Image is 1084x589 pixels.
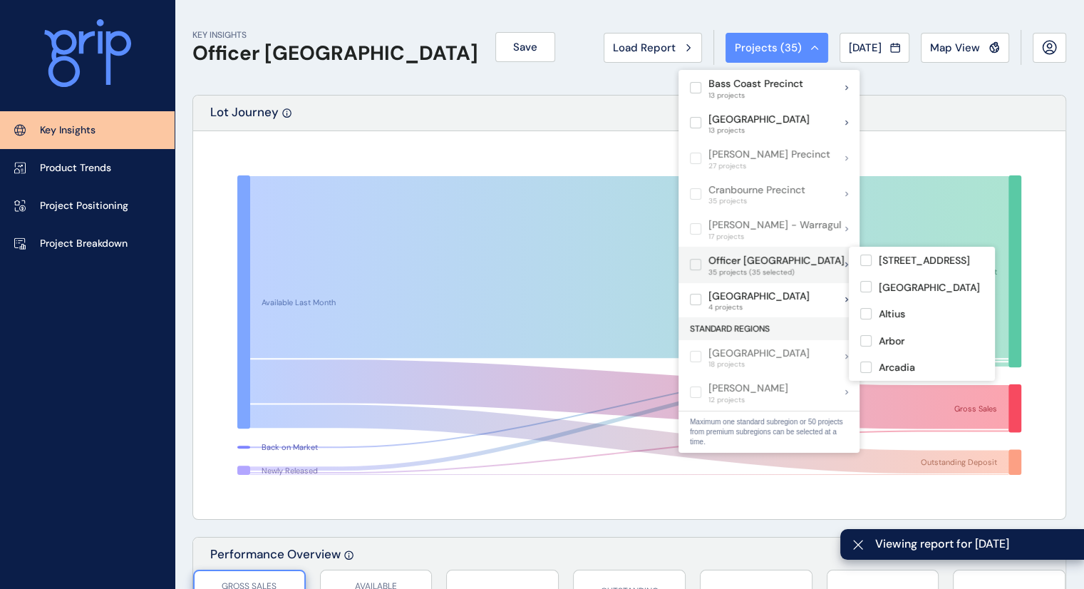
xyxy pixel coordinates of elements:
[192,41,478,66] h1: Officer [GEOGRAPHIC_DATA]
[495,32,555,62] button: Save
[735,41,802,55] span: Projects ( 35 )
[930,41,980,55] span: Map View
[879,361,915,375] p: Arcadia
[708,197,805,205] span: 35 projects
[708,268,845,277] span: 35 projects (35 selected)
[40,237,128,251] p: Project Breakdown
[879,334,904,349] p: Arbor
[708,91,803,100] span: 13 projects
[708,162,830,170] span: 27 projects
[708,381,788,396] p: [PERSON_NAME]
[708,183,805,198] p: Cranbourne Precinct
[708,360,810,369] span: 18 projects
[708,347,810,361] p: [GEOGRAPHIC_DATA]
[708,218,841,232] p: [PERSON_NAME] - Warragul
[604,33,702,63] button: Load Report
[879,254,970,268] p: [STREET_ADDRESS]
[840,33,909,63] button: [DATE]
[875,536,1073,552] span: Viewing report for [DATE]
[192,29,478,41] p: KEY INSIGHTS
[726,33,828,63] button: Projects (35)
[708,232,841,241] span: 17 projects
[708,126,810,135] span: 13 projects
[708,77,803,91] p: Bass Coast Precinct
[708,254,845,268] p: Officer [GEOGRAPHIC_DATA]
[708,290,810,304] p: [GEOGRAPHIC_DATA]
[879,307,905,322] p: Altius
[690,417,848,447] p: Maximum one standard subregion or 50 projects from premium subregions can be selected at a time.
[708,113,810,127] p: [GEOGRAPHIC_DATA]
[708,148,830,162] p: [PERSON_NAME] Precinct
[849,41,882,55] span: [DATE]
[708,303,810,312] span: 4 projects
[40,123,96,138] p: Key Insights
[879,281,980,295] p: [GEOGRAPHIC_DATA]
[210,104,279,130] p: Lot Journey
[40,161,111,175] p: Product Trends
[513,40,537,54] span: Save
[613,41,676,55] span: Load Report
[921,33,1009,63] button: Map View
[690,323,770,334] span: STANDARD REGIONS
[40,199,128,213] p: Project Positioning
[708,396,788,404] span: 12 projects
